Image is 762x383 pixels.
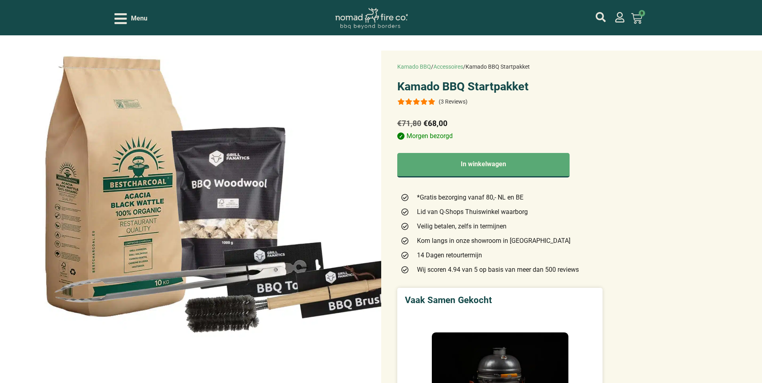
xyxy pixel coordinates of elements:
[415,265,579,275] span: Wij scoren 4.94 van 5 op basis van meer dan 500 reviews
[400,236,599,246] a: Kom langs in onze showroom in [GEOGRAPHIC_DATA]
[415,193,523,202] span: *Gratis bezorging vanaf 80,- NL en BE
[397,131,603,141] p: Morgen bezorgd
[397,81,603,92] h1: Kamado BBQ Startpakket
[433,63,463,70] a: Accessoires
[415,251,482,260] span: 14 Dagen retourtermijn
[596,12,606,22] a: mijn account
[405,295,595,304] div: vaak samen gekocht
[439,98,468,105] p: (3 Reviews)
[621,8,652,29] a: 0
[397,63,431,70] a: Kamado BBQ
[466,63,530,70] span: Kamado BBQ Startpakket
[431,63,433,70] span: /
[639,10,645,16] span: 0
[114,12,147,26] div: Open/Close Menu
[400,222,599,231] a: Veilig betalen, zelfs in termijnen
[397,119,402,128] span: €
[131,14,147,23] span: Menu
[615,12,625,22] a: mijn account
[415,222,507,231] span: Veilig betalen, zelfs in termijnen
[463,63,466,70] span: /
[415,207,528,217] span: Lid van Q-Shops Thuiswinkel waarborg
[335,8,408,29] img: Nomad Logo
[415,236,570,246] span: Kom langs in onze showroom in [GEOGRAPHIC_DATA]
[397,153,570,177] button: In winkelwagen
[400,193,599,202] a: *Gratis bezorging vanaf 80,- NL en BE
[400,265,599,275] a: Wij scoren 4.94 van 5 op basis van meer dan 500 reviews
[400,251,599,260] a: 14 Dagen retourtermijn
[423,119,428,128] span: €
[397,63,530,71] nav: breadcrumbs
[400,207,599,217] a: Lid van Q-Shops Thuiswinkel waarborg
